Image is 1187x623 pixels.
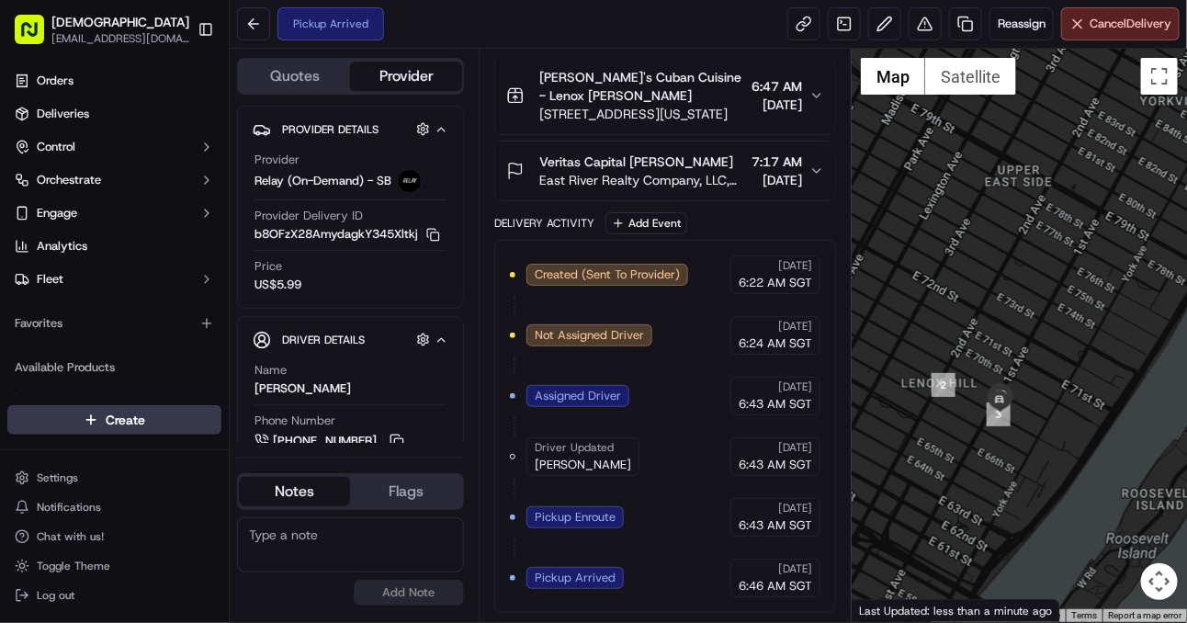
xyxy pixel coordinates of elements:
button: [EMAIL_ADDRESS][DOMAIN_NAME] [51,31,189,46]
span: Reassign [998,16,1046,32]
span: Not Assigned Driver [535,327,644,344]
span: 6:22 AM SGT [739,275,812,291]
a: Open this area in Google Maps (opens a new window) [856,598,917,622]
span: [PERSON_NAME]'s Cuban Cuisine - Lenox [PERSON_NAME] [539,68,744,105]
a: Report a map error [1108,610,1181,620]
span: Relay (On-Demand) - SB [254,173,391,189]
span: 6:24 AM SGT [739,335,812,352]
a: Nash AI [15,389,214,405]
button: Map camera controls [1141,563,1178,600]
button: Chat with us! [7,524,221,549]
div: Favorites [7,309,221,338]
span: Create [106,411,145,429]
span: 7:17 AM [752,153,802,171]
button: b8OFzX28AmydagkY345Xltkj [254,226,440,243]
a: Deliveries [7,99,221,129]
span: 6:43 AM SGT [739,396,812,413]
div: [PERSON_NAME] [254,380,351,397]
span: Settings [37,470,78,485]
button: Add Event [605,212,687,234]
span: Provider Delivery ID [254,208,363,224]
a: Analytics [7,232,221,261]
span: Control [37,139,75,155]
span: Notifications [37,500,101,515]
div: Available Products [7,353,221,382]
button: Fleet [7,265,221,294]
button: Show street map [861,58,925,95]
button: Show satellite imagery [925,58,1016,95]
button: Veritas Capital [PERSON_NAME]East River Realty Company, LLC, [STREET_ADDRESS][US_STATE]7:17 AM[DATE] [495,142,835,200]
p: Welcome 👋 [18,74,334,103]
span: Driver Details [282,333,365,347]
span: [DATE] [752,96,802,114]
button: Notes [239,477,350,506]
span: [STREET_ADDRESS][US_STATE] [539,105,744,123]
a: Terms (opens in new tab) [1071,610,1097,620]
a: Powered byPylon [130,311,222,325]
span: 6:43 AM SGT [739,517,812,534]
a: 📗Knowledge Base [11,259,148,292]
span: Chat with us! [37,529,104,544]
a: [PHONE_NUMBER] [254,431,407,451]
span: Veritas Capital [PERSON_NAME] [539,153,733,171]
img: Nash [18,18,55,55]
button: Flags [350,477,461,506]
span: [DATE] [778,440,812,455]
div: Last Updated: less than a minute ago [852,599,1060,622]
button: Log out [7,583,221,608]
button: [DEMOGRAPHIC_DATA][EMAIL_ADDRESS][DOMAIN_NAME] [7,7,190,51]
button: Driver Details [253,324,448,355]
span: Orders [37,73,73,89]
button: Create [7,405,221,435]
a: Orders [7,66,221,96]
span: Deliveries [37,106,89,122]
span: Orchestrate [37,172,101,188]
span: Cancel Delivery [1090,16,1171,32]
span: Phone Number [254,413,335,429]
div: Start new chat [62,176,301,194]
button: Nash AI [7,382,221,412]
span: East River Realty Company, LLC, [STREET_ADDRESS][US_STATE] [539,171,744,189]
span: Log out [37,588,74,603]
span: Provider Details [282,122,379,137]
span: [DATE] [778,561,812,576]
button: CancelDelivery [1061,7,1180,40]
img: Google [856,598,917,622]
span: [PHONE_NUMBER] [273,433,377,449]
button: [PERSON_NAME]'s Cuban Cuisine - Lenox [PERSON_NAME][STREET_ADDRESS][US_STATE]6:47 AM[DATE] [495,57,835,134]
button: Provider [350,62,461,91]
button: Toggle fullscreen view [1141,58,1178,95]
span: [DATE] [752,171,802,189]
button: Quotes [239,62,350,91]
button: Control [7,132,221,162]
button: Start new chat [312,181,334,203]
span: [PERSON_NAME] [535,457,631,473]
div: 💻 [155,268,170,283]
span: [DATE] [778,258,812,273]
span: Nash AI [37,389,78,405]
div: 📗 [18,268,33,283]
a: 💻API Documentation [148,259,302,292]
button: Reassign [989,7,1054,40]
button: Provider Details [253,114,448,144]
span: API Documentation [174,266,295,285]
span: Driver Updated [535,440,614,455]
span: Pylon [183,311,222,325]
span: [DATE] [778,379,812,394]
button: [DEMOGRAPHIC_DATA] [51,13,189,31]
div: Delivery Activity [494,216,594,231]
button: Orchestrate [7,165,221,195]
span: Name [254,362,287,379]
img: relay_logo_black.png [399,170,421,192]
button: Notifications [7,494,221,520]
span: 6:43 AM SGT [739,457,812,473]
span: Assigned Driver [535,388,621,404]
span: US$5.99 [254,277,301,293]
span: 6:46 AM SGT [739,578,812,595]
span: Engage [37,205,77,221]
span: Knowledge Base [37,266,141,285]
img: 1736555255976-a54dd68f-1ca7-489b-9aae-adbdc363a1c4 [18,176,51,209]
span: [DATE] [778,501,812,515]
